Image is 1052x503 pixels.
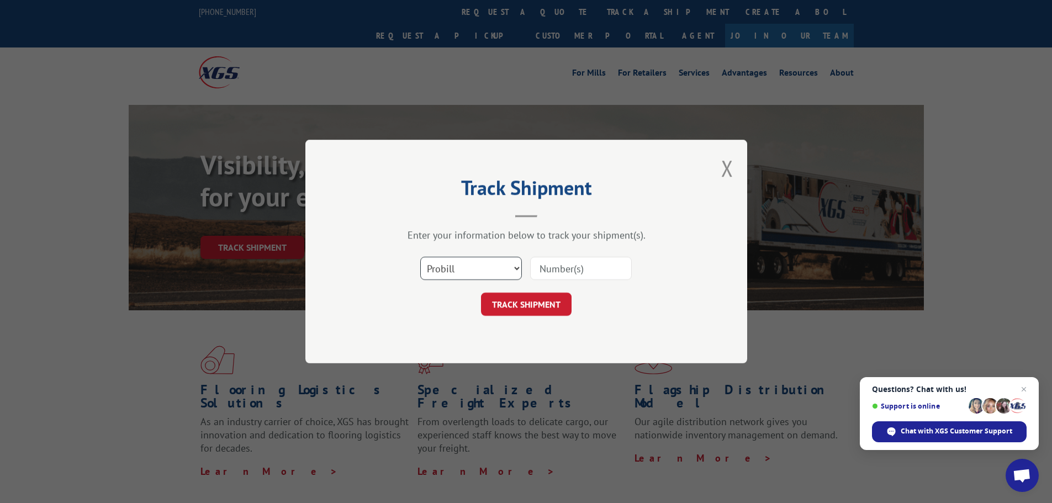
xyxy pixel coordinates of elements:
[361,180,692,201] h2: Track Shipment
[361,229,692,241] div: Enter your information below to track your shipment(s).
[721,153,733,183] button: Close modal
[872,385,1027,394] span: Questions? Chat with us!
[901,426,1012,436] span: Chat with XGS Customer Support
[872,421,1027,442] div: Chat with XGS Customer Support
[481,293,572,316] button: TRACK SHIPMENT
[872,402,965,410] span: Support is online
[1006,459,1039,492] div: Open chat
[1017,383,1030,396] span: Close chat
[530,257,632,280] input: Number(s)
